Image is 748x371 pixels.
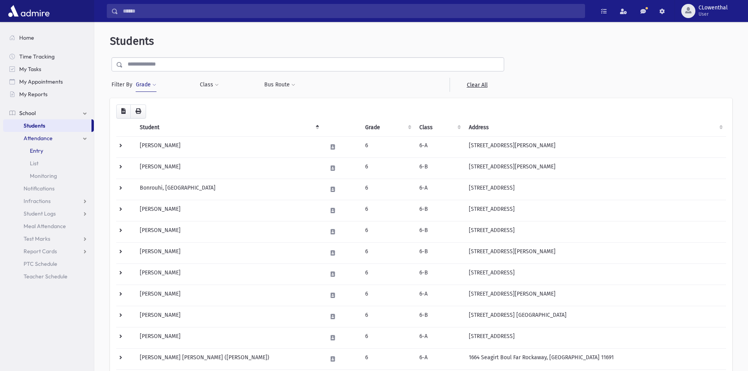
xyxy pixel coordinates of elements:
[3,88,94,101] a: My Reports
[3,132,94,144] a: Attendance
[699,5,728,11] span: CLowenthal
[464,157,726,179] td: [STREET_ADDRESS][PERSON_NAME]
[464,119,726,137] th: Address: activate to sort column ascending
[360,242,415,263] td: 6
[6,3,51,19] img: AdmirePro
[116,104,131,119] button: CSV
[360,136,415,157] td: 6
[415,157,464,179] td: 6-B
[3,63,94,75] a: My Tasks
[135,136,322,157] td: [PERSON_NAME]
[415,306,464,327] td: 6-B
[699,11,728,17] span: User
[135,242,322,263] td: [PERSON_NAME]
[135,348,322,369] td: [PERSON_NAME] [PERSON_NAME] ([PERSON_NAME])
[135,263,322,285] td: [PERSON_NAME]
[360,157,415,179] td: 6
[19,91,48,98] span: My Reports
[24,185,55,192] span: Notifications
[3,107,94,119] a: School
[3,258,94,270] a: PTC Schedule
[30,160,38,167] span: List
[3,75,94,88] a: My Appointments
[360,200,415,221] td: 6
[24,135,53,142] span: Attendance
[360,348,415,369] td: 6
[3,119,91,132] a: Students
[464,200,726,221] td: [STREET_ADDRESS]
[264,78,296,92] button: Bus Route
[19,34,34,41] span: Home
[415,221,464,242] td: 6-B
[415,242,464,263] td: 6-B
[24,223,66,230] span: Meal Attendance
[3,232,94,245] a: Test Marks
[3,245,94,258] a: Report Cards
[135,221,322,242] td: [PERSON_NAME]
[464,136,726,157] td: [STREET_ADDRESS][PERSON_NAME]
[110,35,154,48] span: Students
[3,31,94,44] a: Home
[135,200,322,221] td: [PERSON_NAME]
[464,285,726,306] td: [STREET_ADDRESS][PERSON_NAME]
[3,170,94,182] a: Monitoring
[415,179,464,200] td: 6-A
[135,78,157,92] button: Grade
[19,78,63,85] span: My Appointments
[3,207,94,220] a: Student Logs
[199,78,219,92] button: Class
[19,110,36,117] span: School
[464,242,726,263] td: [STREET_ADDRESS][PERSON_NAME]
[130,104,146,119] button: Print
[464,348,726,369] td: 1664 Seagirt Boul Far Rockaway, [GEOGRAPHIC_DATA] 11691
[3,270,94,283] a: Teacher Schedule
[464,306,726,327] td: [STREET_ADDRESS] [GEOGRAPHIC_DATA]
[360,263,415,285] td: 6
[30,147,43,154] span: Entry
[415,327,464,348] td: 6-A
[450,78,504,92] a: Clear All
[19,53,55,60] span: Time Tracking
[24,248,57,255] span: Report Cards
[464,221,726,242] td: [STREET_ADDRESS]
[135,179,322,200] td: Bonrouhi, [GEOGRAPHIC_DATA]
[415,136,464,157] td: 6-A
[360,306,415,327] td: 6
[415,200,464,221] td: 6-B
[19,66,41,73] span: My Tasks
[24,260,57,267] span: PTC Schedule
[135,157,322,179] td: [PERSON_NAME]
[112,80,135,89] span: Filter By
[3,157,94,170] a: List
[360,221,415,242] td: 6
[360,119,415,137] th: Grade: activate to sort column ascending
[464,327,726,348] td: [STREET_ADDRESS]
[3,182,94,195] a: Notifications
[24,210,56,217] span: Student Logs
[415,348,464,369] td: 6-A
[24,122,45,129] span: Students
[118,4,585,18] input: Search
[135,285,322,306] td: [PERSON_NAME]
[24,235,50,242] span: Test Marks
[3,50,94,63] a: Time Tracking
[3,220,94,232] a: Meal Attendance
[135,119,322,137] th: Student: activate to sort column descending
[464,179,726,200] td: [STREET_ADDRESS]
[24,197,51,205] span: Infractions
[415,285,464,306] td: 6-A
[360,327,415,348] td: 6
[135,327,322,348] td: [PERSON_NAME]
[415,263,464,285] td: 6-B
[135,306,322,327] td: [PERSON_NAME]
[464,263,726,285] td: [STREET_ADDRESS]
[360,285,415,306] td: 6
[360,179,415,200] td: 6
[24,273,68,280] span: Teacher Schedule
[3,195,94,207] a: Infractions
[30,172,57,179] span: Monitoring
[3,144,94,157] a: Entry
[415,119,464,137] th: Class: activate to sort column ascending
